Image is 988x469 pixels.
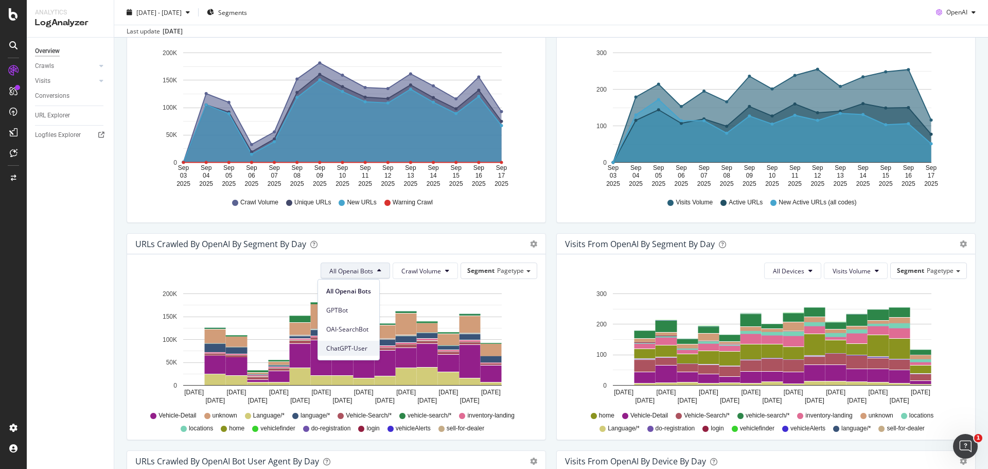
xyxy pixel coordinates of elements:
[608,424,639,433] span: Language/*
[313,180,327,187] text: 2025
[603,159,607,166] text: 0
[837,172,844,179] text: 13
[227,389,246,396] text: [DATE]
[467,411,514,420] span: inventory-landing
[974,434,982,442] span: 1
[326,325,371,334] span: OAI-SearchBot
[246,164,257,171] text: Sep
[657,389,676,396] text: [DATE]
[177,180,190,187] text: 2025
[720,180,734,187] text: 2025
[946,8,967,16] span: OpenAI
[887,424,924,433] span: sell-for-dealer
[451,164,462,171] text: Sep
[960,240,967,248] div: gear
[271,172,278,179] text: 07
[741,389,761,396] text: [DATE]
[290,180,304,187] text: 2025
[173,159,177,166] text: 0
[35,130,81,141] div: Logfiles Explorer
[599,411,614,420] span: home
[326,344,371,353] span: ChatGPT-User
[596,86,607,93] text: 200
[953,434,978,459] iframe: Intercom live chat
[260,424,295,433] span: vehiclefinder
[743,180,756,187] text: 2025
[163,27,183,36] div: [DATE]
[136,8,182,16] span: [DATE] - [DATE]
[596,290,607,298] text: 300
[407,172,414,179] text: 13
[902,180,915,187] text: 2025
[366,424,379,433] span: login
[903,164,914,171] text: Sep
[248,397,268,404] text: [DATE]
[676,198,713,207] span: Visits Volume
[869,411,893,420] span: unknown
[301,411,330,420] span: language/*
[810,180,824,187] text: 2025
[201,164,212,171] text: Sep
[565,287,963,407] div: A chart.
[173,382,177,389] text: 0
[184,389,204,396] text: [DATE]
[135,456,319,466] div: URLs Crawled by OpenAI bot User Agent By Day
[166,132,177,139] text: 50K
[240,198,278,207] span: Crawl Volume
[35,91,107,101] a: Conversions
[724,172,731,179] text: 08
[773,267,804,275] span: All Devices
[720,397,739,404] text: [DATE]
[909,411,933,420] span: locations
[35,76,50,86] div: Visits
[857,164,869,171] text: Sep
[294,172,301,179] text: 08
[35,61,54,72] div: Crawls
[805,397,824,404] text: [DATE]
[498,172,505,179] text: 17
[497,266,524,275] span: Pagetype
[163,336,177,343] text: 100K
[472,180,486,187] text: 2025
[326,306,371,315] span: GPTBot
[833,267,871,275] span: Visits Volume
[767,164,778,171] text: Sep
[630,411,668,420] span: Vehicle-Detail
[428,164,439,171] text: Sep
[354,389,374,396] text: [DATE]
[430,172,437,179] text: 14
[35,130,107,141] a: Logfiles Explorer
[932,4,980,21] button: OpenAI
[311,424,351,433] span: do-registration
[347,198,376,207] span: New URLs
[178,164,189,171] text: Sep
[408,411,451,420] span: vehicle-search/*
[453,172,460,179] text: 15
[473,164,485,171] text: Sep
[203,172,210,179] text: 04
[294,198,331,207] span: Unique URLs
[729,198,763,207] span: Active URLs
[163,313,177,320] text: 150K
[336,180,349,187] text: 2025
[721,164,733,171] text: Sep
[960,458,967,465] div: gear
[268,180,281,187] text: 2025
[475,172,483,179] text: 16
[495,180,508,187] text: 2025
[632,172,640,179] text: 04
[596,123,607,130] text: 100
[869,389,888,396] text: [DATE]
[784,389,803,396] text: [DATE]
[928,172,935,179] text: 17
[405,164,416,171] text: Sep
[222,180,236,187] text: 2025
[614,389,633,396] text: [DATE]
[608,164,619,171] text: Sep
[223,164,235,171] text: Sep
[396,424,431,433] span: vehicleAlerts
[565,45,963,188] svg: A chart.
[135,45,534,188] svg: A chart.
[812,164,823,171] text: Sep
